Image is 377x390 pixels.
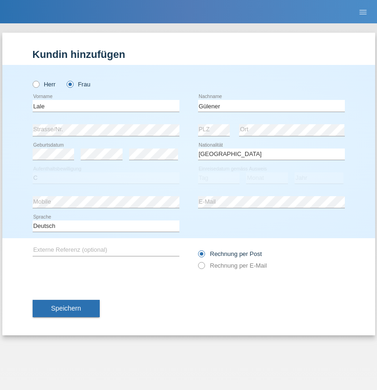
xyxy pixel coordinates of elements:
h1: Kundin hinzufügen [33,49,345,60]
label: Rechnung per Post [198,250,262,257]
a: menu [354,9,372,14]
input: Herr [33,81,39,87]
input: Frau [67,81,73,87]
input: Rechnung per E-Mail [198,262,204,274]
label: Rechnung per E-Mail [198,262,267,269]
label: Herr [33,81,56,88]
input: Rechnung per Post [198,250,204,262]
button: Speichern [33,300,100,318]
span: Speichern [51,305,81,312]
i: menu [358,7,368,17]
label: Frau [67,81,90,88]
